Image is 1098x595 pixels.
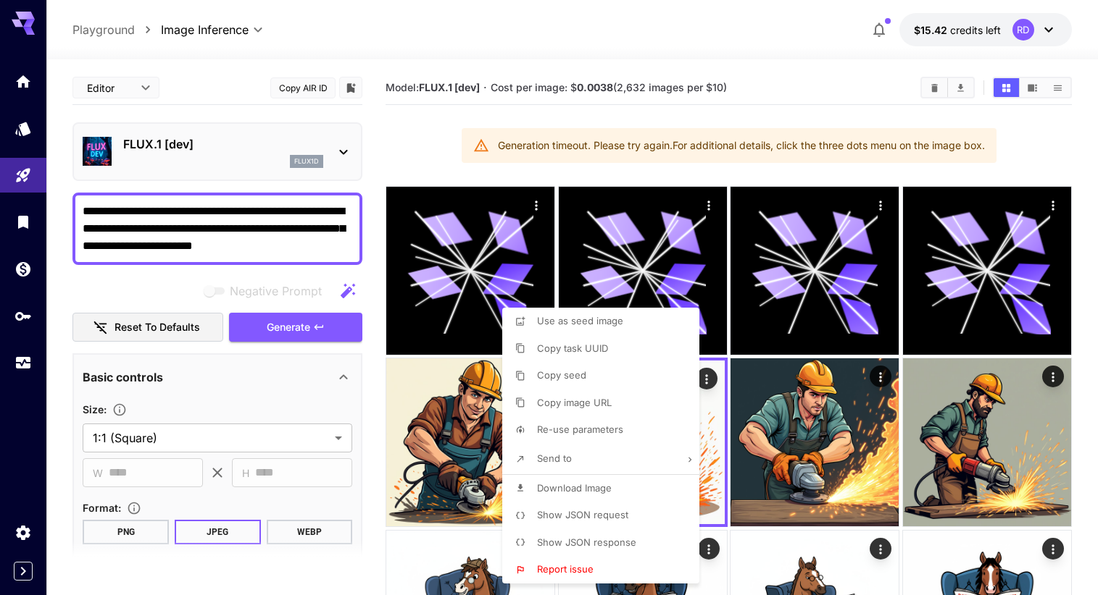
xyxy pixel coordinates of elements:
span: Copy image URL [537,397,612,408]
span: Re-use parameters [537,423,623,435]
iframe: Chat Widget [1026,526,1098,595]
span: Report issue [537,563,594,575]
span: Copy seed [537,369,586,381]
span: Send to [537,452,572,464]
span: Show JSON request [537,509,628,520]
span: Download Image [537,482,612,494]
span: Use as seed image [537,315,623,326]
span: Copy task UUID [537,342,608,354]
span: Show JSON response [537,536,636,548]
